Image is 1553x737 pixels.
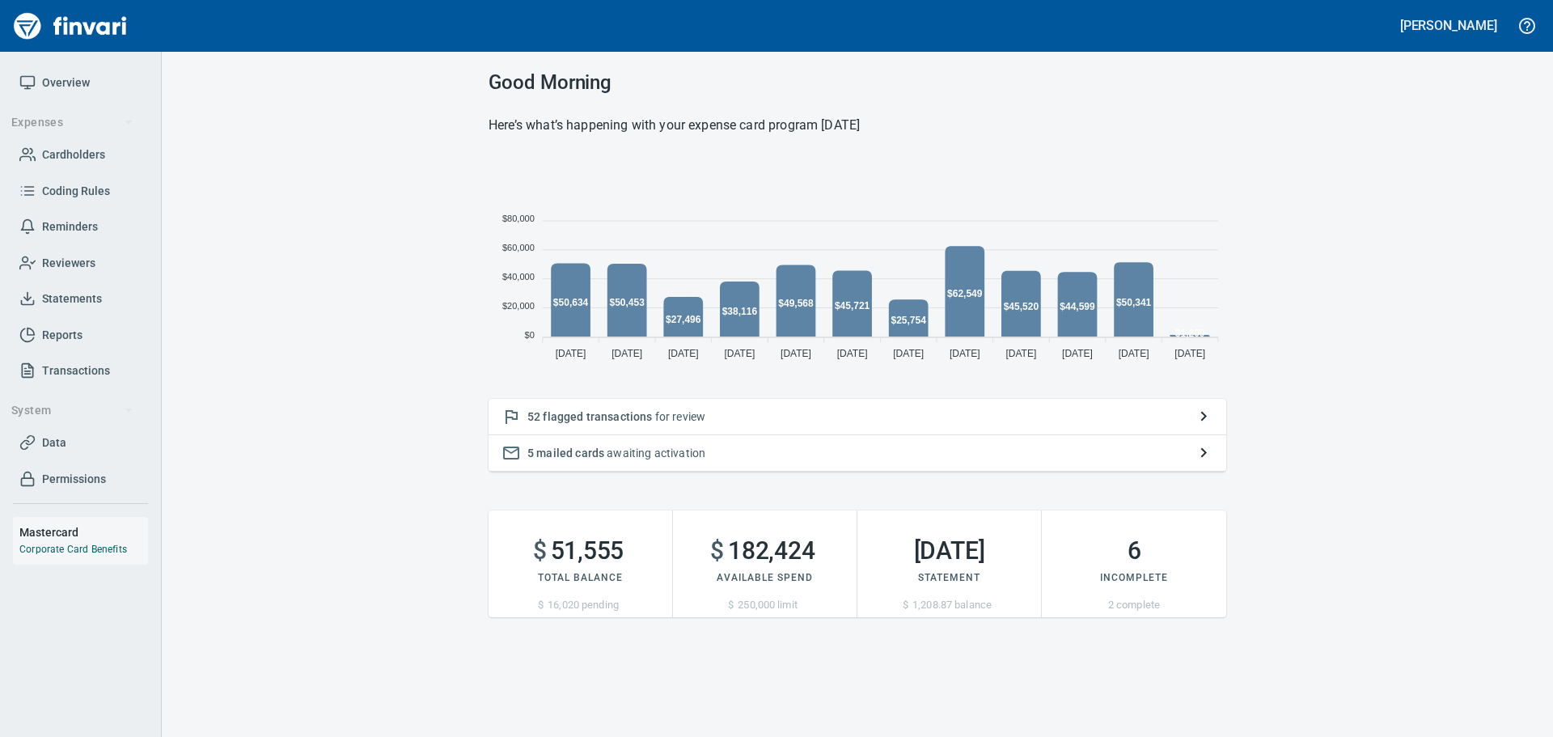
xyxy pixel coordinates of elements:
h6: Here’s what’s happening with your expense card program [DATE] [489,114,1226,137]
span: Overview [42,73,90,93]
span: System [11,400,133,421]
tspan: [DATE] [1062,348,1093,359]
a: Reviewers [13,245,148,282]
span: Data [42,433,66,453]
tspan: [DATE] [724,348,755,359]
a: Overview [13,65,148,101]
span: Incomplete [1100,572,1168,583]
a: Corporate Card Benefits [19,544,127,555]
button: Expenses [5,108,140,138]
h2: 6 [1042,536,1226,565]
span: Cardholders [42,145,105,165]
h5: [PERSON_NAME] [1400,17,1497,34]
a: Data [13,425,148,461]
a: Coding Rules [13,173,148,210]
button: 5 mailed cards awaiting activation [489,435,1226,472]
span: Permissions [42,469,106,489]
a: Cardholders [13,137,148,173]
button: 52 flagged transactions for review [489,399,1226,435]
span: Reports [42,325,83,345]
span: mailed cards [536,447,604,460]
span: Reminders [42,217,98,237]
a: Statements [13,281,148,317]
a: Reports [13,317,148,354]
button: [PERSON_NAME] [1396,13,1501,38]
p: 2 complete [1042,597,1226,613]
span: Coding Rules [42,181,110,201]
tspan: [DATE] [1005,348,1036,359]
span: 5 [527,447,534,460]
tspan: $20,000 [502,301,535,311]
tspan: $60,000 [502,243,535,252]
tspan: [DATE] [781,348,811,359]
tspan: $0 [525,330,535,340]
button: System [5,396,140,426]
p: awaiting activation [527,445,1187,461]
tspan: [DATE] [556,348,586,359]
h6: Mastercard [19,523,148,541]
h3: Good Morning [489,71,1226,94]
tspan: $40,000 [502,272,535,282]
tspan: [DATE] [668,348,699,359]
img: Finvari [10,6,131,45]
tspan: [DATE] [1119,348,1149,359]
button: 6Incomplete2 complete [1042,510,1226,617]
tspan: $80,000 [502,214,535,223]
tspan: [DATE] [1174,348,1205,359]
span: 52 [527,410,540,423]
a: Transactions [13,353,148,389]
tspan: [DATE] [893,348,924,359]
tspan: [DATE] [837,348,868,359]
span: Expenses [11,112,133,133]
span: Transactions [42,361,110,381]
a: Reminders [13,209,148,245]
a: Permissions [13,461,148,498]
span: Reviewers [42,253,95,273]
tspan: [DATE] [611,348,642,359]
tspan: [DATE] [950,348,980,359]
p: for review [527,409,1187,425]
span: Statements [42,289,102,309]
span: flagged transactions [543,410,652,423]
